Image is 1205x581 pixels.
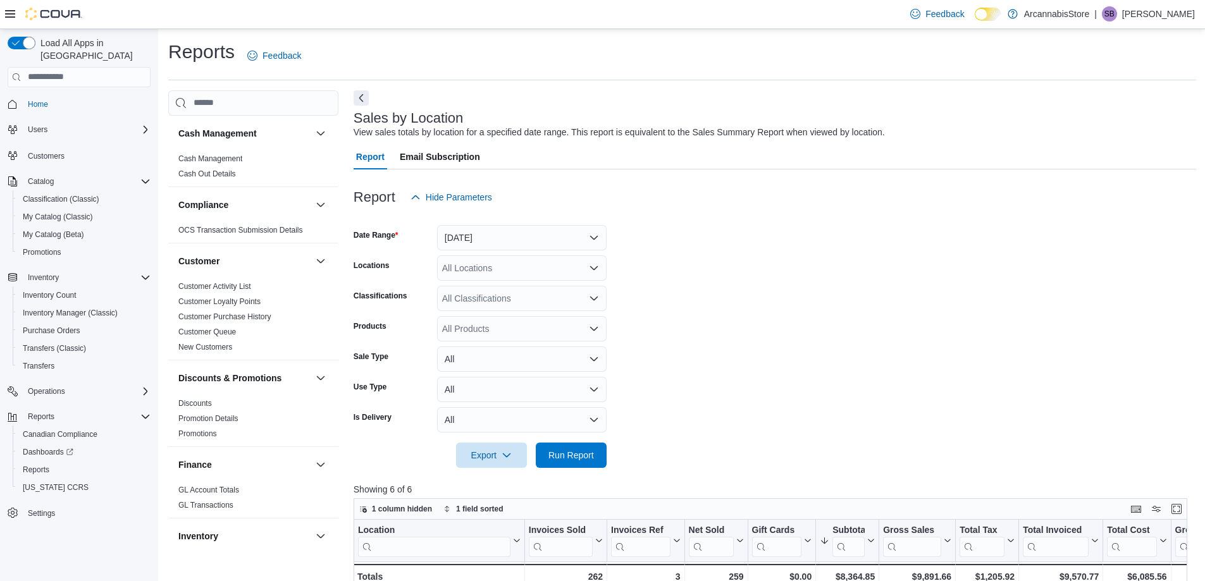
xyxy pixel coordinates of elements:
button: Location [358,525,521,557]
span: Load All Apps in [GEOGRAPHIC_DATA] [35,37,151,62]
div: Location [358,525,510,557]
button: Net Sold [688,525,743,557]
div: Customer [168,279,338,360]
span: Home [23,96,151,112]
a: Reports [18,462,54,477]
div: Total Tax [960,525,1004,557]
a: New Customers [178,343,232,352]
a: My Catalog (Beta) [18,227,89,242]
div: Shawn Bergman [1102,6,1117,21]
div: Subtotal [832,525,865,557]
span: Users [28,125,47,135]
a: Feedback [242,43,306,68]
span: Cash Out Details [178,169,236,179]
a: Purchase Orders [18,323,85,338]
a: Home [23,97,53,112]
label: Is Delivery [354,412,392,422]
button: Total Tax [960,525,1015,557]
button: Promotions [13,243,156,261]
button: Users [3,121,156,138]
a: Customer Activity List [178,282,251,291]
span: Export [464,443,519,468]
a: Promotions [18,245,66,260]
div: Finance [168,482,338,518]
button: Subtotal [820,525,875,557]
button: My Catalog (Beta) [13,226,156,243]
button: 1 field sorted [438,501,509,517]
button: [DATE] [437,225,607,250]
span: Settings [28,508,55,518]
h3: Report [354,190,395,205]
span: Customer Loyalty Points [178,297,261,307]
div: Net Sold [688,525,733,537]
span: Classification (Classic) [18,192,151,207]
button: Customer [313,254,328,269]
span: Washington CCRS [18,480,151,495]
button: Gift Cards [751,525,812,557]
span: Report [356,144,385,169]
div: Gross Sales [883,525,941,557]
div: Total Cost [1107,525,1156,537]
span: Inventory Manager (Classic) [23,308,118,318]
span: Inventory Manager (Classic) [18,305,151,321]
span: Feedback [263,49,301,62]
button: Finance [178,458,311,471]
button: Home [3,95,156,113]
div: Total Invoiced [1023,525,1089,557]
label: Products [354,321,386,331]
p: | [1094,6,1097,21]
div: Total Cost [1107,525,1156,557]
span: GL Account Totals [178,485,239,495]
a: OCS Transaction Submission Details [178,226,303,235]
span: My Catalog (Classic) [23,212,93,222]
button: Invoices Ref [611,525,680,557]
h3: Customer [178,255,219,267]
button: Compliance [313,197,328,212]
a: Customers [23,149,70,164]
span: Users [23,122,151,137]
span: Feedback [925,8,964,20]
span: Customer Queue [178,327,236,337]
span: Settings [23,505,151,521]
a: GL Transactions [178,501,233,510]
span: Classification (Classic) [23,194,99,204]
span: My Catalog (Classic) [18,209,151,224]
a: Cash Management [178,154,242,163]
span: Catalog [23,174,151,189]
button: Display options [1149,501,1164,517]
button: Compliance [178,199,311,211]
button: Inventory [3,269,156,286]
span: Purchase Orders [18,323,151,338]
img: Cova [25,8,82,20]
nav: Complex example [8,90,151,555]
button: Transfers (Classic) [13,339,156,357]
button: Total Cost [1107,525,1166,557]
button: All [437,377,607,402]
span: Inventory [23,270,151,285]
span: Inventory Count [23,290,77,300]
label: Sale Type [354,352,388,362]
button: Cash Management [178,127,311,140]
button: My Catalog (Classic) [13,208,156,226]
span: My Catalog (Beta) [23,229,84,240]
span: Promotion Details [178,413,238,424]
button: [US_STATE] CCRS [13,479,156,496]
a: Transfers [18,358,59,374]
span: Customer Purchase History [178,312,271,322]
button: Gross Sales [883,525,951,557]
h3: Discounts & Promotions [178,372,281,384]
span: Promotions [18,245,151,260]
label: Date Range [354,230,399,240]
button: Discounts & Promotions [313,370,328,386]
span: Canadian Compliance [23,429,97,439]
div: Total Tax [960,525,1004,537]
div: Gross Sales [883,525,941,537]
a: [US_STATE] CCRS [18,480,94,495]
span: Purchase Orders [23,326,80,336]
div: Cash Management [168,151,338,187]
span: Email Subscription [400,144,480,169]
span: Discounts [178,398,212,408]
h1: Reports [168,39,235,64]
button: Export [456,443,527,468]
a: Transfers (Classic) [18,341,91,356]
